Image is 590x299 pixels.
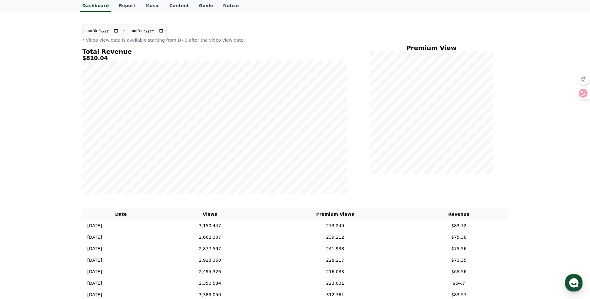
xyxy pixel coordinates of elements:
p: ~ [123,27,127,34]
td: 2,495,326 [160,266,260,278]
th: Revenue [410,209,508,220]
td: $73.35 [410,255,508,266]
td: 2,350,534 [160,278,260,289]
th: Date [82,209,160,220]
a: Settings [80,197,119,213]
td: 228,217 [260,255,410,266]
p: * Video view data is available starting from D+3 after the video view date. [82,37,347,43]
p: [DATE] [87,246,102,252]
a: Messages [41,197,80,213]
td: 2,913,360 [160,255,260,266]
td: 241,938 [260,243,410,255]
span: Home [16,206,27,211]
td: 239,212 [260,232,410,243]
p: [DATE] [87,292,102,298]
span: Settings [92,206,107,211]
td: 216,033 [260,266,410,278]
h4: Premium View [370,44,493,51]
td: $65.56 [410,266,508,278]
p: [DATE] [87,269,102,275]
h5: $810.04 [82,55,347,61]
td: $75.38 [410,232,508,243]
td: 3,150,447 [160,220,260,232]
td: $64.7 [410,278,508,289]
td: 2,877,597 [160,243,260,255]
th: Premium Views [260,209,410,220]
td: 2,662,307 [160,232,260,243]
h4: Total Revenue [82,48,347,55]
p: [DATE] [87,280,102,287]
a: Home [2,197,41,213]
p: [DATE] [87,223,102,229]
p: [DATE] [87,257,102,264]
td: 223,001 [260,278,410,289]
td: $83.72 [410,220,508,232]
span: Messages [52,207,70,212]
td: $75.56 [410,243,508,255]
td: 273,249 [260,220,410,232]
p: [DATE] [87,234,102,241]
th: Views [160,209,260,220]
